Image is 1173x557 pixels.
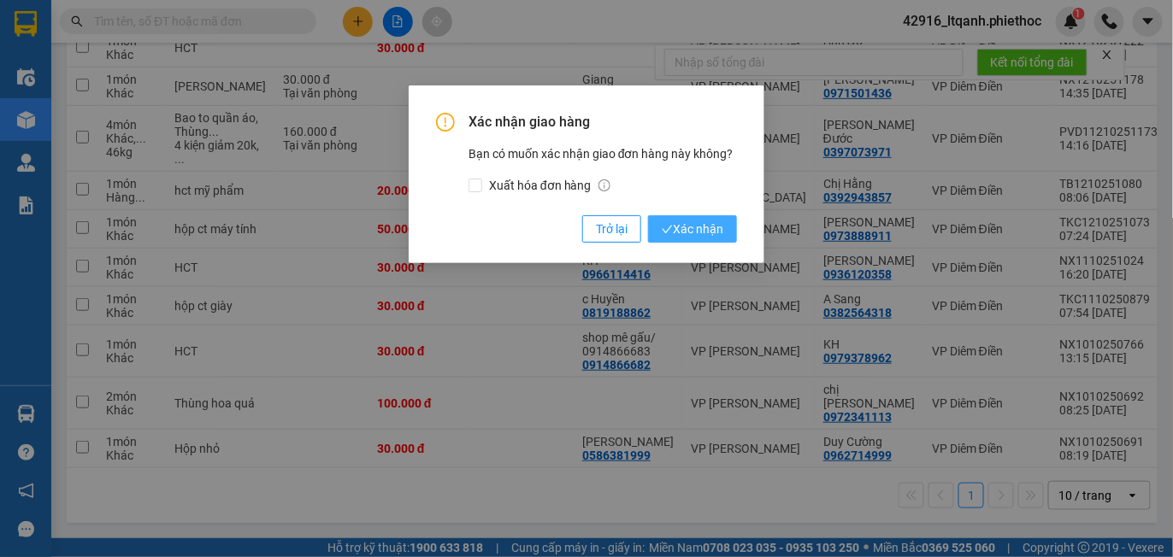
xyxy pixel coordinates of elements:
span: Xác nhận [662,220,723,238]
span: check [662,224,673,235]
span: info-circle [598,179,610,191]
span: exclamation-circle [436,113,455,132]
span: Trở lại [596,220,628,238]
span: Xác nhận giao hàng [469,113,737,132]
div: Bạn có muốn xác nhận giao đơn hàng này không? [469,144,737,195]
button: Trở lại [582,215,641,243]
span: Xuất hóa đơn hàng [482,176,617,195]
button: checkXác nhận [648,215,737,243]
